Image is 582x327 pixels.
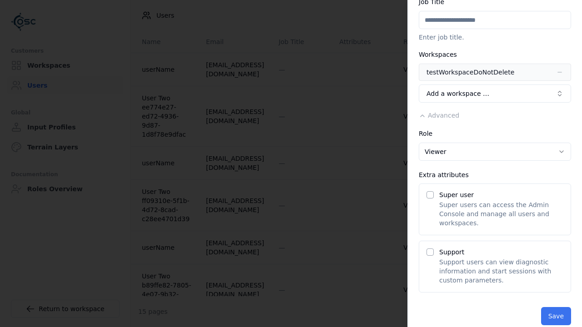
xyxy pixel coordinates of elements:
[541,307,571,325] button: Save
[439,200,563,228] p: Super users can access the Admin Console and manage all users and workspaces.
[419,172,571,178] div: Extra attributes
[428,112,459,119] span: Advanced
[439,258,563,285] p: Support users can view diagnostic information and start sessions with custom parameters.
[419,111,459,120] button: Advanced
[426,68,514,77] div: testWorkspaceDoNotDelete
[439,248,464,256] label: Support
[419,130,432,137] label: Role
[426,89,489,98] span: Add a workspace …
[439,191,474,198] label: Super user
[419,33,571,42] p: Enter job title.
[419,51,457,58] label: Workspaces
